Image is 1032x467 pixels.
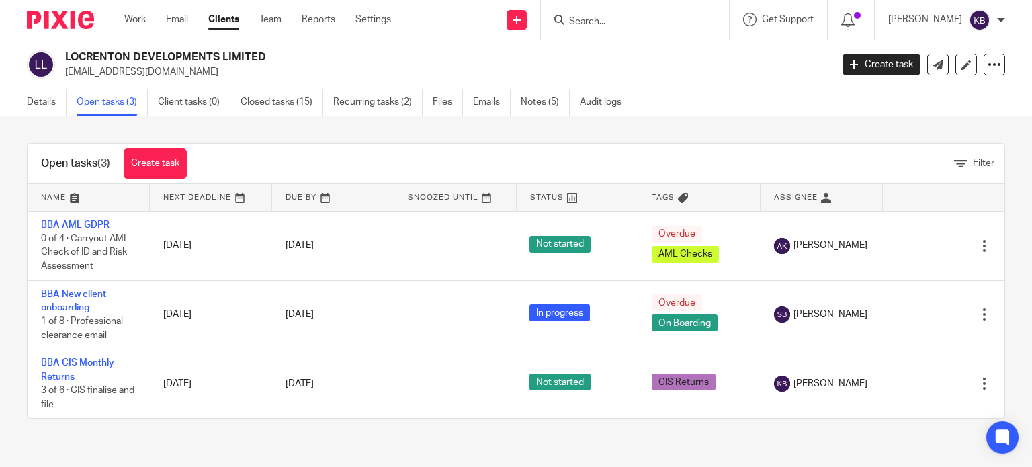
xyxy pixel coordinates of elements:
span: [DATE] [286,241,314,250]
a: Email [166,13,188,26]
a: Notes (5) [521,89,570,116]
span: [DATE] [286,310,314,319]
a: BBA CIS Monthly Returns [41,358,114,381]
span: Not started [529,374,591,390]
h2: LOCRENTON DEVELOPMENTS LIMITED [65,50,671,65]
p: [EMAIL_ADDRESS][DOMAIN_NAME] [65,65,822,79]
span: 0 of 4 · Carryout AML Check of ID and Risk Assessment [41,234,129,271]
span: Not started [529,236,591,253]
span: AML Checks [652,246,719,263]
img: svg%3E [774,238,790,254]
span: [DATE] [286,379,314,388]
img: svg%3E [969,9,990,31]
a: Work [124,13,146,26]
a: Create task [843,54,920,75]
span: Filter [973,159,994,168]
a: Create task [124,148,187,179]
td: [DATE] [150,349,272,418]
a: BBA New client onboarding [41,290,106,312]
span: 3 of 6 · CIS finalise and file [41,386,134,409]
span: Status [530,194,564,201]
a: Files [433,89,463,116]
a: Closed tasks (15) [241,89,323,116]
a: Client tasks (0) [158,89,230,116]
a: Clients [208,13,239,26]
td: [DATE] [150,280,272,349]
span: 1 of 8 · Professional clearance email [41,316,123,340]
a: Audit logs [580,89,632,116]
a: Team [259,13,282,26]
span: Get Support [762,15,814,24]
span: Overdue [652,226,702,243]
span: [PERSON_NAME] [793,239,867,252]
a: Reports [302,13,335,26]
span: Snoozed Until [408,194,478,201]
img: svg%3E [27,50,55,79]
a: Open tasks (3) [77,89,148,116]
a: BBA AML GDPR [41,220,110,230]
span: (3) [97,158,110,169]
img: svg%3E [774,376,790,392]
img: svg%3E [774,306,790,323]
a: Settings [355,13,391,26]
span: CIS Returns [652,374,716,390]
a: Details [27,89,67,116]
a: Recurring tasks (2) [333,89,423,116]
span: On Boarding [652,314,718,331]
span: Overdue [652,294,702,311]
td: [DATE] [150,211,272,280]
span: [PERSON_NAME] [793,377,867,390]
span: In progress [529,304,590,321]
p: [PERSON_NAME] [888,13,962,26]
a: Emails [473,89,511,116]
span: [PERSON_NAME] [793,308,867,321]
h1: Open tasks [41,157,110,171]
img: Pixie [27,11,94,29]
span: Tags [652,194,675,201]
input: Search [568,16,689,28]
